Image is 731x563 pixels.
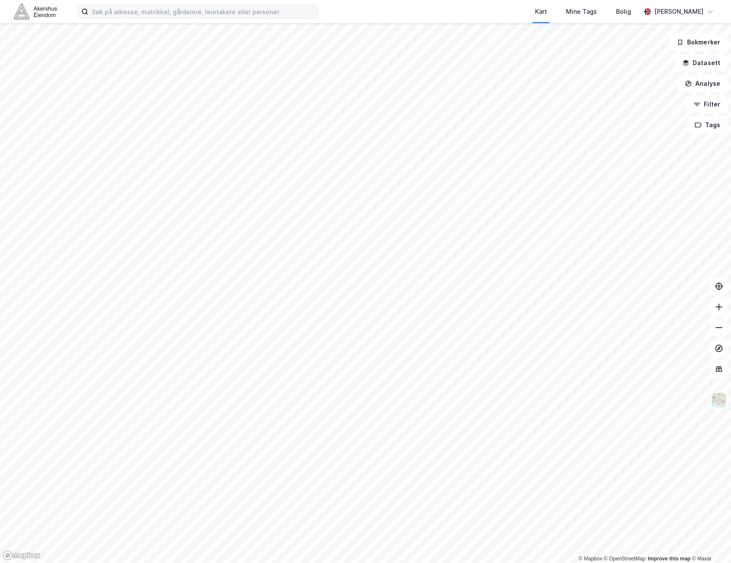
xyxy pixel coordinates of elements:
img: akershus-eiendom-logo.9091f326c980b4bce74ccdd9f866810c.svg [14,4,57,19]
div: Kart [535,6,547,17]
iframe: Chat Widget [688,522,731,563]
div: Kontrollprogram for chat [688,522,731,563]
div: Mine Tags [566,6,597,17]
div: [PERSON_NAME] [654,6,703,17]
div: Bolig [616,6,631,17]
input: Søk på adresse, matrikkel, gårdeiere, leietakere eller personer [88,5,318,18]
